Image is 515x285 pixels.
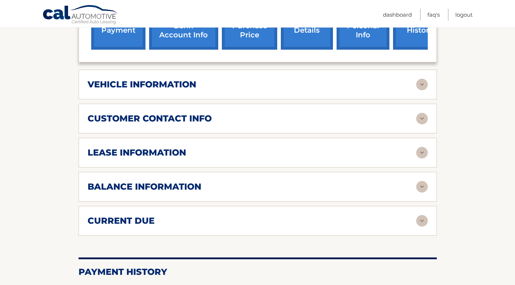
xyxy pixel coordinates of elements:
[88,215,155,226] h2: current due
[79,267,437,277] h2: Payment History
[455,9,473,21] a: Logout
[416,147,428,158] img: accordion-rest.svg
[88,113,212,124] h2: customer contact info
[88,181,201,192] h2: balance information
[42,5,118,26] a: Cal Automotive
[88,147,186,158] h2: lease information
[383,9,412,21] a: Dashboard
[416,215,428,227] img: accordion-rest.svg
[88,79,196,90] h2: vehicle information
[416,113,428,124] img: accordion-rest.svg
[416,79,428,90] img: accordion-rest.svg
[427,9,440,21] a: FAQ's
[416,181,428,193] img: accordion-rest.svg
